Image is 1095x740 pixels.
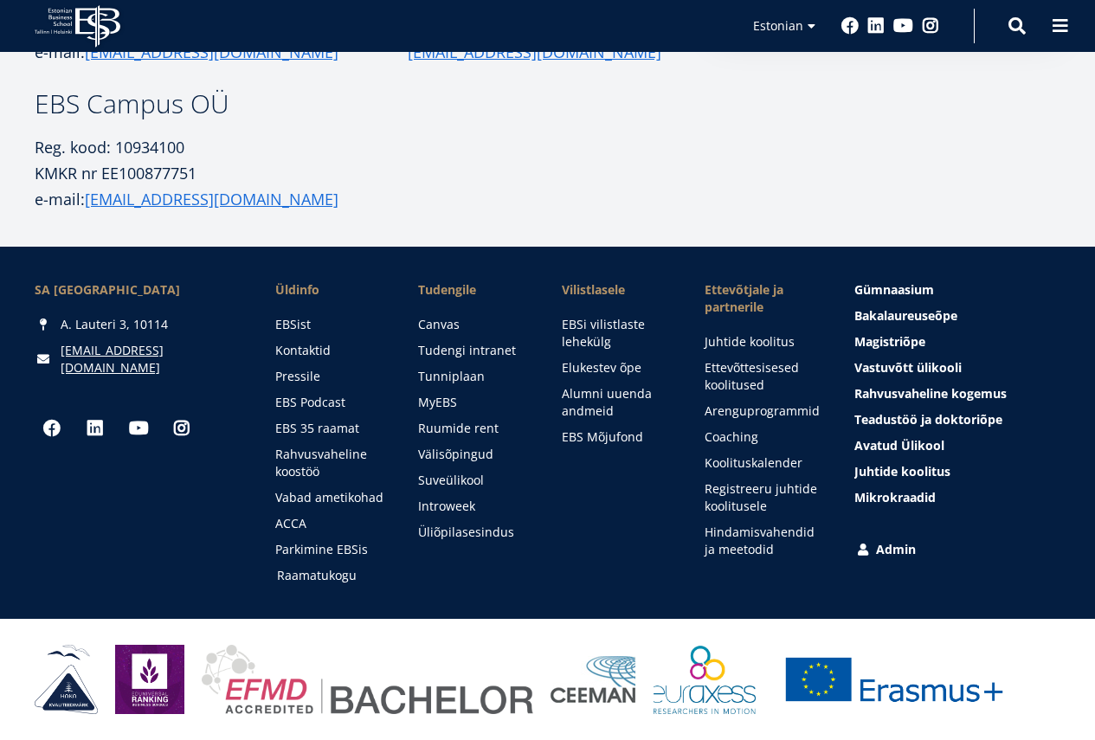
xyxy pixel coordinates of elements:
a: [EMAIL_ADDRESS][DOMAIN_NAME] [61,342,241,376]
a: Juhtide koolitus [854,463,1060,480]
a: Alumni uuenda andmeid [562,385,670,420]
span: Rahvusvaheline kogemus [854,385,1007,402]
a: EBS Podcast [275,394,383,411]
a: Parkimine EBSis [275,541,383,558]
span: Vilistlasele [562,281,670,299]
a: Välisõpingud [418,446,526,463]
div: SA [GEOGRAPHIC_DATA] [35,281,241,299]
a: Mikrokraadid [854,489,1060,506]
span: Vastuvõtt ülikooli [854,359,962,376]
a: MyEBS [418,394,526,411]
a: Registreeru juhtide koolitusele [705,480,820,515]
a: Canvas [418,316,526,333]
img: HAKA [35,645,98,714]
a: Suveülikool [418,472,526,489]
a: [EMAIL_ADDRESS][DOMAIN_NAME] [85,186,338,212]
a: Youtube [893,17,913,35]
h3: EBS Campus OÜ [35,91,408,117]
a: Erasmus + [773,645,1015,714]
a: Elukestev õpe [562,359,670,376]
img: Eduniversal [115,645,184,714]
a: Admin [854,541,1060,558]
img: EURAXESS [654,645,756,714]
a: Juhtide koolitus [705,333,820,351]
a: Facebook [35,411,69,446]
span: Mikrokraadid [854,489,936,505]
a: Avatud Ülikool [854,437,1060,454]
a: Ettevõttesisesed koolitused [705,359,820,394]
a: Kontaktid [275,342,383,359]
a: EBSi vilistlaste lehekülg [562,316,670,351]
img: Erasmus+ [773,645,1015,714]
img: Ceeman [551,656,636,704]
a: [EMAIL_ADDRESS][DOMAIN_NAME] [408,39,661,65]
p: Reg. kood: 10934100 [35,134,408,160]
span: Ettevõtjale ja partnerile [705,281,820,316]
span: Magistriõpe [854,333,925,350]
span: Üldinfo [275,281,383,299]
a: Pressile [275,368,383,385]
a: Youtube [121,411,156,446]
div: A. Lauteri 3, 10114 [35,316,241,333]
p: KMKR nr EE100877751 [35,160,408,186]
img: EFMD [202,645,533,714]
a: Vabad ametikohad [275,489,383,506]
span: Avatud Ülikool [854,437,944,454]
a: Rahvusvaheline koostöö [275,446,383,480]
a: EBSist [275,316,383,333]
a: Linkedin [78,411,113,446]
a: Rahvusvaheline kogemus [854,385,1060,402]
a: Introweek [418,498,526,515]
a: Raamatukogu [277,567,385,584]
a: Instagram [164,411,199,446]
a: Üliõpilasesindus [418,524,526,541]
a: Instagram [922,17,939,35]
a: Teadustöö ja doktoriõpe [854,411,1060,428]
a: Gümnaasium [854,281,1060,299]
a: EBS 35 raamat [275,420,383,437]
span: Bakalaureuseõpe [854,307,957,324]
a: Ruumide rent [418,420,526,437]
span: Gümnaasium [854,281,934,298]
a: Tudengi intranet [418,342,526,359]
a: Linkedin [867,17,885,35]
a: Coaching [705,428,820,446]
a: Bakalaureuseõpe [854,307,1060,325]
a: ACCA [275,515,383,532]
a: Hindamisvahendid ja meetodid [705,524,820,558]
a: Vastuvõtt ülikooli [854,359,1060,376]
a: Tunniplaan [418,368,526,385]
a: Magistriõpe [854,333,1060,351]
a: [EMAIL_ADDRESS][DOMAIN_NAME] [85,39,338,65]
a: Koolituskalender [705,454,820,472]
a: Facebook [841,17,859,35]
a: Tudengile [418,281,526,299]
span: Juhtide koolitus [854,463,950,479]
a: Arenguprogrammid [705,402,820,420]
a: EBS Mõjufond [562,428,670,446]
span: Teadustöö ja doktoriõpe [854,411,1002,428]
p: e-mail: [35,186,408,212]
